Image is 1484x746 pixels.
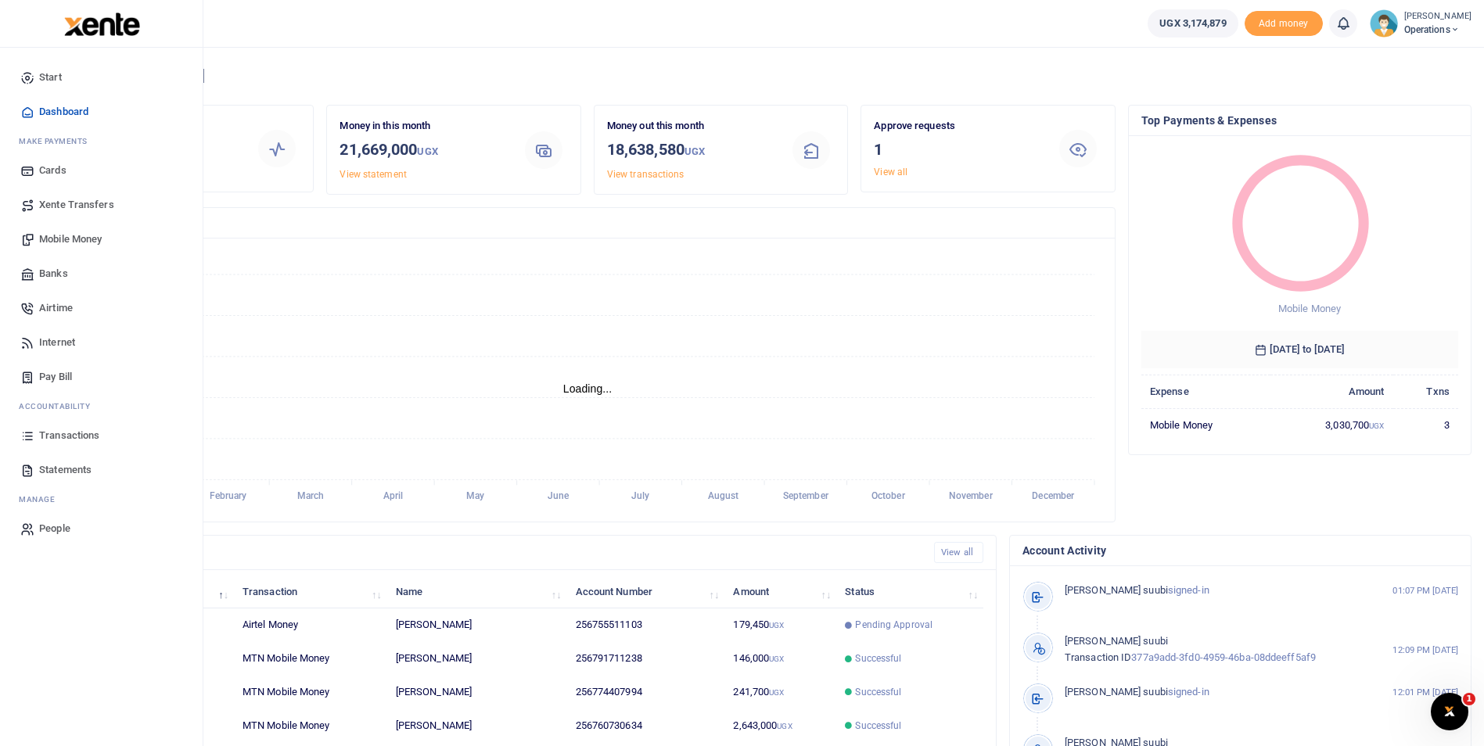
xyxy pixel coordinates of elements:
img: profile-user [1370,9,1398,38]
tspan: July [631,491,649,502]
th: Amount: activate to sort column ascending [724,575,836,608]
td: 3 [1393,408,1458,441]
td: 241,700 [724,676,836,709]
a: Pay Bill [13,360,190,394]
span: Airtime [39,300,73,316]
small: 01:07 PM [DATE] [1392,584,1458,597]
a: Banks [13,256,190,291]
a: Start [13,60,190,95]
td: 256755511103 [566,608,724,642]
iframe: Intercom live chat [1431,693,1468,730]
td: Airtel Money [234,608,387,642]
th: Expense [1141,375,1270,408]
span: Internet [39,335,75,350]
h3: 21,669,000 [340,138,508,163]
th: Status: activate to sort column ascending [836,575,983,608]
li: Wallet ballance [1141,9,1244,38]
li: M [13,487,190,511]
a: logo-small logo-large logo-large [63,17,140,29]
h4: Transactions Overview [73,214,1102,231]
td: [PERSON_NAME] [387,642,567,676]
td: MTN Mobile Money [234,642,387,676]
span: Add money [1245,11,1323,37]
td: MTN Mobile Money [234,709,387,743]
td: 179,450 [724,608,836,642]
td: MTN Mobile Money [234,676,387,709]
span: Statements [39,462,92,478]
small: UGX [769,621,784,629]
span: UGX 3,174,879 [1159,16,1226,31]
a: Mobile Money [13,222,190,256]
h3: 1 [874,138,1042,161]
small: UGX [1369,421,1384,430]
small: UGX [769,688,784,697]
p: Money out this month [607,118,775,134]
a: profile-user [PERSON_NAME] Operations [1370,9,1471,38]
h3: 18,638,580 [607,138,775,163]
span: Successful [855,719,901,733]
small: UGX [417,145,437,157]
tspan: November [949,491,994,502]
span: countability [31,400,90,412]
h4: Account Activity [1022,542,1458,559]
th: Name: activate to sort column ascending [387,575,567,608]
h4: Hello [PERSON_NAME] [59,67,1471,84]
span: Dashboard [39,104,88,120]
a: People [13,511,190,546]
tspan: August [708,491,739,502]
tspan: June [548,491,570,502]
span: Transaction ID [1065,651,1131,663]
h6: [DATE] to [DATE] [1141,331,1458,368]
span: Xente Transfers [39,197,114,213]
td: [PERSON_NAME] [387,676,567,709]
a: Cards [13,153,190,188]
small: UGX [685,145,705,157]
small: 12:09 PM [DATE] [1392,644,1458,657]
tspan: February [210,491,247,502]
p: Approve requests [874,118,1042,134]
td: Mobile Money [1141,408,1270,441]
span: anage [27,493,56,505]
td: 256760730634 [566,709,724,743]
span: Mobile Money [39,231,102,247]
span: Cards [39,163,66,178]
small: 12:01 PM [DATE] [1392,686,1458,699]
span: Successful [855,685,901,699]
tspan: April [383,491,403,502]
th: Transaction: activate to sort column ascending [234,575,387,608]
span: Transactions [39,428,99,443]
span: Pay Bill [39,369,72,385]
tspan: March [297,491,325,502]
h4: Top Payments & Expenses [1141,112,1458,129]
tspan: October [871,491,906,502]
td: 3,030,700 [1270,408,1393,441]
span: ake Payments [27,135,88,147]
tspan: December [1032,491,1075,502]
span: [PERSON_NAME] suubi [1065,584,1168,596]
th: Amount [1270,375,1393,408]
small: UGX [769,655,784,663]
td: 256791711238 [566,642,724,676]
span: Operations [1404,23,1471,37]
text: Loading... [563,382,613,395]
a: UGX 3,174,879 [1148,9,1238,38]
a: Add money [1245,16,1323,28]
a: View transactions [607,169,685,180]
a: View all [874,167,907,178]
span: Pending Approval [855,618,932,632]
a: Statements [13,453,190,487]
a: Xente Transfers [13,188,190,222]
li: Ac [13,394,190,418]
td: [PERSON_NAME] [387,709,567,743]
td: [PERSON_NAME] [387,608,567,642]
span: Banks [39,266,68,282]
li: Toup your wallet [1245,11,1323,37]
th: Account Number: activate to sort column ascending [566,575,724,608]
td: 2,643,000 [724,709,836,743]
p: signed-in [1065,583,1360,599]
tspan: September [783,491,829,502]
a: Dashboard [13,95,190,129]
span: Successful [855,651,901,665]
img: logo-large [64,13,140,36]
a: Airtime [13,291,190,325]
